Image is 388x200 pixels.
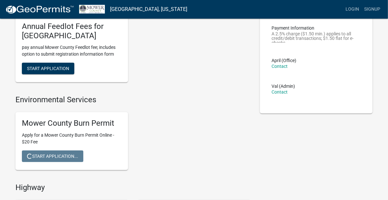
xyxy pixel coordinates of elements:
span: Start Application... [27,153,78,159]
a: Login [343,3,362,15]
a: Contact [272,89,288,95]
p: Payment Information [272,26,361,30]
button: Start Application [22,63,74,74]
a: Contact [272,64,288,69]
p: Val (Admin) [272,84,295,88]
h4: Environmental Services [15,95,250,105]
a: [GEOGRAPHIC_DATA], [US_STATE] [110,4,187,15]
img: Mower County, Minnesota [79,5,105,14]
p: April (Office) [272,58,296,63]
h4: Highway [15,183,250,192]
button: Start Application... [22,150,83,162]
h5: Annual Feedlot Fees for [GEOGRAPHIC_DATA] [22,22,122,41]
h5: Mower County Burn Permit [22,119,122,128]
p: pay annual Mower County Feedlot fee; includes option to submit registration information form [22,44,122,58]
a: Signup [362,3,383,15]
p: Apply for a Mower County Burn Permit Online - $20 Fee [22,132,122,145]
span: Start Application [27,66,69,71]
p: A 2.5% charge ($1.50 min.) applies to all credit/debit transactions; $1.50 flat for e-checks [272,32,361,43]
